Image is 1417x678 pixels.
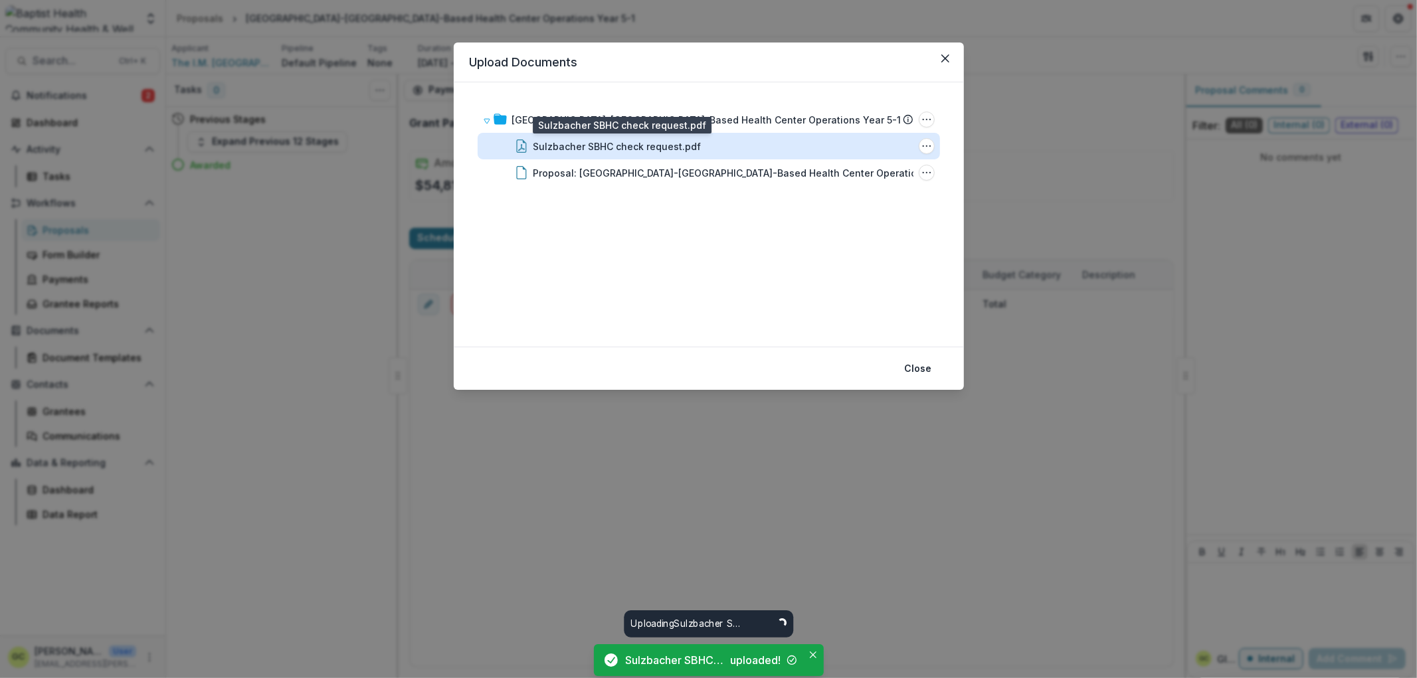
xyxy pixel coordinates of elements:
[478,106,940,186] div: [GEOGRAPHIC_DATA]-[GEOGRAPHIC_DATA]-Based Health Center Operations Year 5-1Sulzbacher Center-Riba...
[626,652,725,668] div: Sulzbacher SBHC check request.pdf
[919,138,935,154] button: Sulzbacher SBHC check request.pdf Options
[731,652,781,668] div: uploaded!
[454,42,964,82] header: Upload Documents
[478,133,940,159] div: Sulzbacher SBHC check request.pdfSulzbacher SBHC check request.pdf Options
[919,165,935,181] button: Proposal: Sulzbacher Center-Ribault School-Based Health Center Operations Year 5-1 Options
[630,617,743,630] div: Uploading Sulzbacher SBHC check request.pdf
[478,159,940,186] div: Proposal: [GEOGRAPHIC_DATA]-[GEOGRAPHIC_DATA]-Based Health Center Operations Year 5-1Proposal: Su...
[533,139,702,153] div: Sulzbacher SBHC check request.pdf
[919,112,935,127] button: Sulzbacher Center-Ribault School-Based Health Center Operations Year 5-1 Options
[533,166,969,180] div: Proposal: [GEOGRAPHIC_DATA]-[GEOGRAPHIC_DATA]-Based Health Center Operations Year 5-1
[478,106,940,133] div: [GEOGRAPHIC_DATA]-[GEOGRAPHIC_DATA]-Based Health Center Operations Year 5-1Sulzbacher Center-Riba...
[805,647,821,663] button: Close
[512,113,901,127] div: [GEOGRAPHIC_DATA]-[GEOGRAPHIC_DATA]-Based Health Center Operations Year 5-1
[897,358,940,379] button: Close
[935,48,956,69] button: Close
